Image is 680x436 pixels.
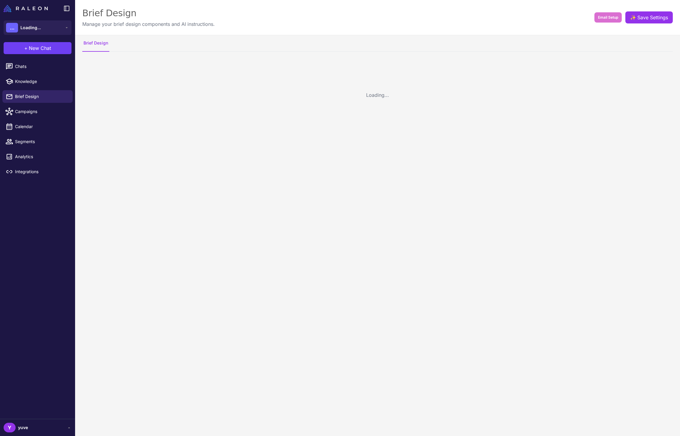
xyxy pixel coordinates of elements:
span: Knowledge [15,78,68,85]
button: ✨Save Settings [625,11,673,23]
a: Integrations [2,165,73,178]
a: Analytics [2,150,73,163]
span: Integrations [15,168,68,175]
button: +New Chat [4,42,71,54]
img: Raleon Logo [4,5,48,12]
span: ✨ [630,14,635,19]
div: ... [6,23,18,32]
a: Brief Design [2,90,73,103]
button: ...Loading... [4,20,71,35]
span: + [24,45,28,52]
a: Chats [2,60,73,73]
span: Chats [15,63,68,70]
a: Calendar [2,120,73,133]
span: Analytics [15,153,68,160]
button: Email Setup [594,12,622,23]
span: yuve [18,424,28,431]
span: Campaigns [15,108,68,115]
span: Email Setup [598,15,618,20]
span: Segments [15,138,68,145]
a: Knowledge [2,75,73,88]
span: Loading... [20,24,41,31]
span: Brief Design [15,93,68,100]
button: Brief Design [82,35,109,52]
div: Loading... [366,91,389,99]
p: Manage your brief design components and AI instructions. [82,20,215,28]
span: New Chat [29,45,51,52]
div: Brief Design [82,7,215,19]
a: Segments [2,135,73,148]
div: Y [4,423,16,432]
a: Campaigns [2,105,73,118]
span: Calendar [15,123,68,130]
